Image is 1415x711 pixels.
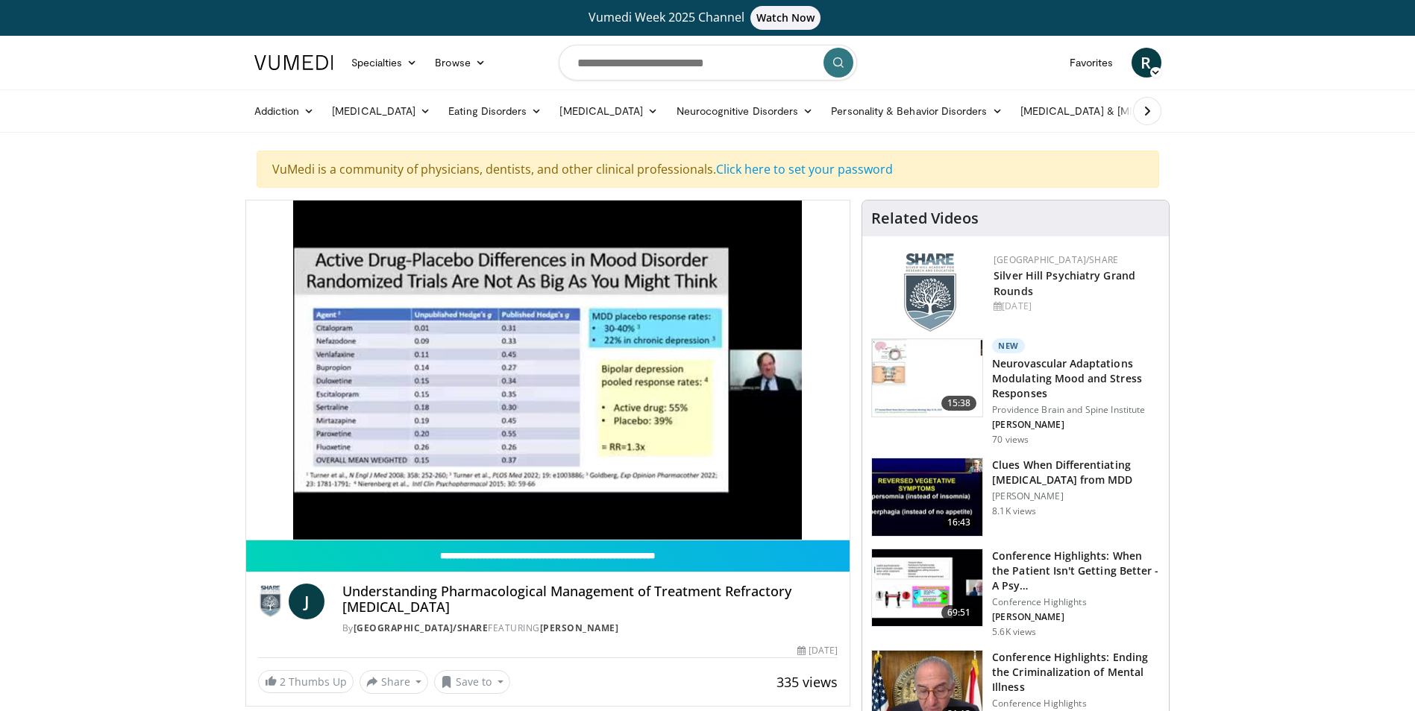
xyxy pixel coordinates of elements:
a: J [289,584,324,619]
p: 70 views [992,434,1029,446]
p: [PERSON_NAME] [992,419,1160,431]
a: [MEDICAL_DATA] [323,96,439,126]
video-js: Video Player [246,200,850,540]
h4: Related Videos [871,209,979,227]
a: R [1132,48,1161,78]
a: [PERSON_NAME] [540,622,619,634]
img: 4562edde-ec7e-4758-8328-0659f7ef333d.150x105_q85_crop-smart_upscale.jpg [872,339,982,417]
button: Share [360,670,429,694]
h3: Clues When Differentiating [MEDICAL_DATA] from MDD [992,458,1160,487]
span: 69:51 [941,605,977,620]
p: Providence Brain and Spine Institute [992,404,1160,416]
span: 2 [280,674,286,689]
div: [DATE] [994,300,1157,313]
div: [DATE] [797,644,838,657]
a: 16:43 Clues When Differentiating [MEDICAL_DATA] from MDD [PERSON_NAME] 8.1K views [871,458,1160,537]
a: Specialties [342,48,427,78]
input: Search topics, interventions [559,45,857,80]
div: VuMedi is a community of physicians, dentists, and other clinical professionals. [257,151,1159,188]
h4: Understanding Pharmacological Management of Treatment Refractory [MEDICAL_DATA] [342,584,838,616]
a: 2 Thumbs Up [258,670,354,693]
p: 5.6K views [992,626,1036,638]
a: Neurocognitive Disorders [668,96,823,126]
p: [PERSON_NAME] [992,490,1160,502]
img: 4362ec9e-0993-4580-bfd4-8e18d57e1d49.150x105_q85_crop-smart_upscale.jpg [872,549,982,627]
p: Conference Highlights [992,698,1160,710]
p: Conference Highlights [992,596,1160,608]
a: [MEDICAL_DATA] & [MEDICAL_DATA] [1011,96,1225,126]
h3: Neurovascular Adaptations Modulating Mood and Stress Responses [992,356,1160,401]
a: 69:51 Conference Highlights: When the Patient Isn't Getting Better - A Psy… Conference Highlights... [871,549,1160,638]
img: f8aaeb6d-318f-4fcf-bd1d-54ce21f29e87.png.150x105_q85_autocrop_double_scale_upscale_version-0.2.png [904,253,956,332]
div: By FEATURING [342,622,838,635]
img: Silver Hill Hospital/SHARE [258,584,283,619]
h3: Conference Highlights: Ending the Criminalization of Mental Illness [992,650,1160,695]
img: a6520382-d332-4ed3-9891-ee688fa49237.150x105_q85_crop-smart_upscale.jpg [872,458,982,536]
span: 335 views [776,673,838,691]
a: Silver Hill Psychiatry Grand Rounds [994,268,1135,298]
a: [MEDICAL_DATA] [550,96,667,126]
p: [PERSON_NAME] [992,611,1160,623]
p: 8.1K views [992,505,1036,517]
a: Browse [426,48,495,78]
a: Vumedi Week 2025 ChannelWatch Now [257,6,1159,30]
a: Addiction [245,96,324,126]
a: Personality & Behavior Disorders [822,96,1011,126]
h3: Conference Highlights: When the Patient Isn't Getting Better - A Psy… [992,549,1160,593]
a: [GEOGRAPHIC_DATA]/SHARE [994,253,1118,266]
a: Click here to set your password [716,161,893,177]
span: 16:43 [941,515,977,530]
button: Save to [434,670,510,694]
p: New [992,338,1025,353]
a: 15:38 New Neurovascular Adaptations Modulating Mood and Stress Responses Providence Brain and Spi... [871,338,1160,446]
a: Eating Disorders [439,96,550,126]
span: Watch Now [750,6,821,30]
a: [GEOGRAPHIC_DATA]/SHARE [354,622,489,634]
img: VuMedi Logo [254,55,333,70]
a: Favorites [1061,48,1123,78]
span: 15:38 [941,396,977,411]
